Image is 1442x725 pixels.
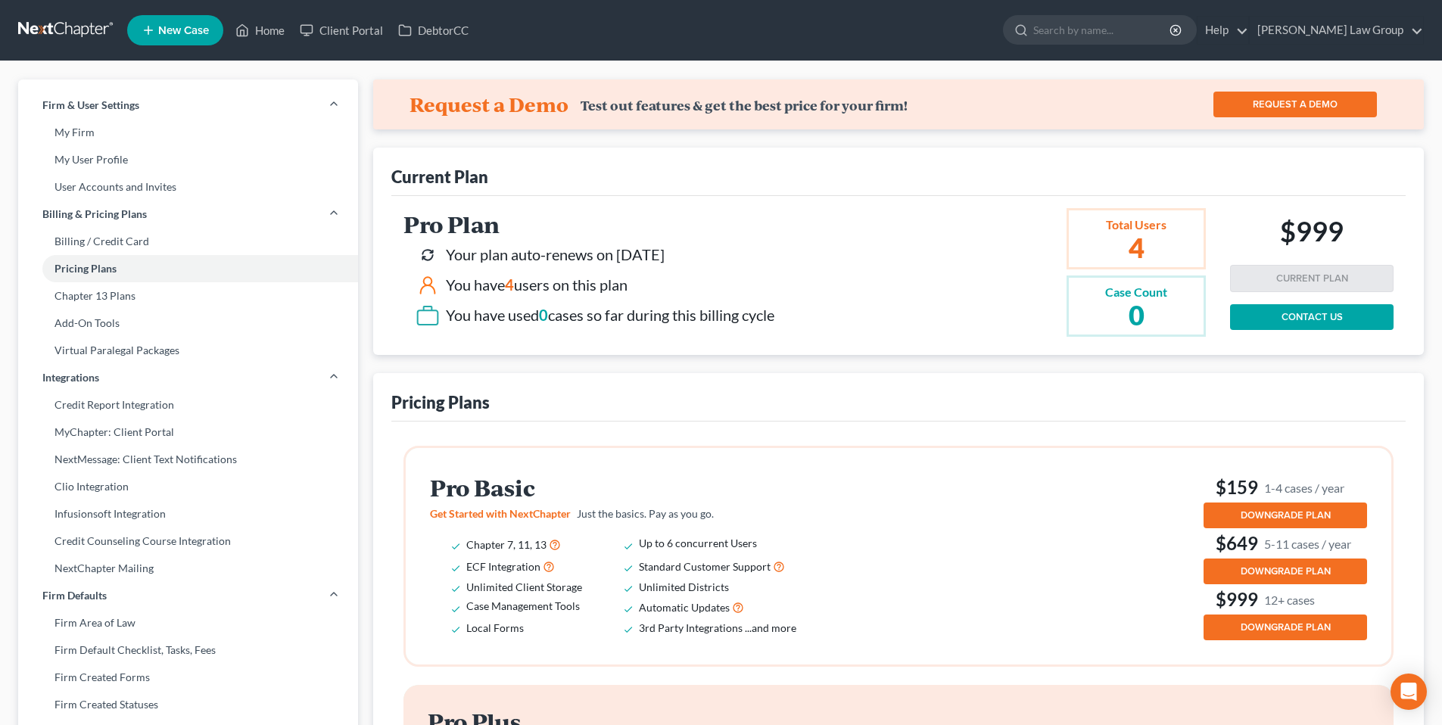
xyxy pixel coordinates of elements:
[1241,621,1331,633] span: DOWNGRADE PLAN
[1264,592,1315,608] small: 12+ cases
[639,560,771,573] span: Standard Customer Support
[1105,284,1167,301] div: Case Count
[18,255,358,282] a: Pricing Plans
[391,391,490,413] div: Pricing Plans
[1280,215,1344,253] h2: $999
[18,201,358,228] a: Billing & Pricing Plans
[228,17,292,44] a: Home
[42,370,99,385] span: Integrations
[18,636,358,664] a: Firm Default Checklist, Tasks, Fees
[1033,16,1172,44] input: Search by name...
[18,364,358,391] a: Integrations
[18,419,358,446] a: MyChapter: Client Portal
[18,119,358,146] a: My Firm
[18,92,358,119] a: Firm & User Settings
[18,282,358,310] a: Chapter 13 Plans
[577,507,714,520] span: Just the basics. Pay as you go.
[1241,565,1331,577] span: DOWNGRADE PLAN
[18,527,358,555] a: Credit Counseling Course Integration
[1198,17,1248,44] a: Help
[391,166,488,188] div: Current Plan
[430,507,571,520] span: Get Started with NextChapter
[18,446,358,473] a: NextMessage: Client Text Notifications
[1230,304,1394,330] a: CONTACT US
[1204,615,1367,640] button: DOWNGRADE PLAN
[446,244,665,266] div: Your plan auto-renews on [DATE]
[18,146,358,173] a: My User Profile
[466,560,540,573] span: ECF Integration
[18,500,358,527] a: Infusionsoft Integration
[18,555,358,582] a: NextChapter Mailing
[539,306,548,324] span: 0
[403,212,774,237] h2: Pro Plan
[18,337,358,364] a: Virtual Paralegal Packages
[42,98,139,113] span: Firm & User Settings
[292,17,391,44] a: Client Portal
[18,228,358,255] a: Billing / Credit Card
[446,274,628,296] div: You have users on this plan
[430,475,818,500] h2: Pro Basic
[1204,503,1367,528] button: DOWNGRADE PLAN
[639,621,743,634] span: 3rd Party Integrations
[158,25,209,36] span: New Case
[1241,509,1331,521] span: DOWNGRADE PLAN
[1264,536,1351,552] small: 5-11 cases / year
[42,588,107,603] span: Firm Defaults
[1391,674,1427,710] div: Open Intercom Messenger
[1204,587,1367,611] h3: $999
[1105,234,1167,261] h2: 4
[42,207,147,222] span: Billing & Pricing Plans
[639,601,730,614] span: Automatic Updates
[1250,17,1423,44] a: [PERSON_NAME] Law Group
[639,537,757,549] span: Up to 6 concurrent Users
[18,691,358,718] a: Firm Created Statuses
[1204,531,1367,555] h3: $649
[639,580,729,593] span: Unlimited Districts
[581,98,908,114] div: Test out features & get the best price for your firm!
[1204,559,1367,584] button: DOWNGRADE PLAN
[410,92,568,117] h4: Request a Demo
[466,599,580,612] span: Case Management Tools
[446,304,774,326] div: You have used cases so far during this billing cycle
[1213,92,1377,117] a: REQUEST A DEMO
[18,473,358,500] a: Clio Integration
[18,310,358,337] a: Add-On Tools
[391,17,476,44] a: DebtorCC
[18,173,358,201] a: User Accounts and Invites
[18,664,358,691] a: Firm Created Forms
[466,538,547,551] span: Chapter 7, 11, 13
[1105,216,1167,234] div: Total Users
[1204,475,1367,499] h3: $159
[1264,480,1344,496] small: 1-4 cases / year
[1230,265,1394,292] button: CURRENT PLAN
[505,275,514,294] span: 4
[466,621,524,634] span: Local Forms
[745,621,796,634] span: ...and more
[466,580,582,593] span: Unlimited Client Storage
[18,582,358,609] a: Firm Defaults
[18,391,358,419] a: Credit Report Integration
[18,609,358,636] a: Firm Area of Law
[1105,301,1167,328] h2: 0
